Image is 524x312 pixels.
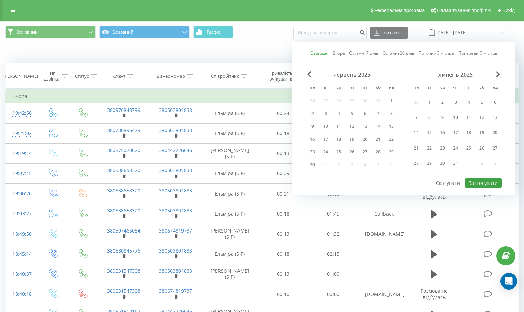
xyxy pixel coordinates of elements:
div: 14 [412,128,421,137]
div: чт 31 лип 2025 р. [449,157,462,170]
td: 00:00 [308,284,358,304]
div: пт 4 лип 2025 р. [462,96,475,108]
div: ср 4 черв 2025 р. [332,108,345,119]
div: пн 16 черв 2025 р. [306,134,319,144]
div: 6 [490,98,499,107]
a: 380503801833 [159,167,192,173]
div: пн 2 черв 2025 р. [306,108,319,119]
div: 22 [425,144,434,153]
abbr: понеділок [411,83,421,93]
a: 380730896479 [107,127,140,133]
div: 24 [321,148,330,157]
div: пт 27 черв 2025 р. [358,147,372,157]
input: Пошук за номером [293,27,367,39]
div: 30 [308,160,317,169]
div: 18:49:50 [12,227,30,241]
a: 380503801833 [159,207,192,214]
div: вт 10 черв 2025 р. [319,121,332,132]
div: 30 [438,159,447,168]
div: 24 [451,144,460,153]
div: 18 [334,135,343,144]
a: Поточний місяць [419,50,454,56]
div: 19:42:50 [12,106,30,120]
div: нд 1 черв 2025 р. [385,96,398,106]
div: Тип дзвінка [44,70,60,82]
div: вт 1 лип 2025 р. [423,96,436,108]
div: сб 21 черв 2025 р. [372,134,385,144]
div: 22 [387,135,396,144]
button: Графік [193,26,233,38]
abbr: середа [437,83,448,93]
abbr: субота [477,83,487,93]
a: Останні 30 днів [383,50,414,56]
td: 00:13 [258,264,308,284]
div: нд 8 черв 2025 р. [385,108,398,119]
span: Реферальна програма [374,8,425,13]
div: 26 [477,144,486,153]
div: сб 5 лип 2025 р. [475,96,488,108]
div: 5 [347,109,356,118]
div: Співробітник [211,73,239,79]
abbr: понеділок [307,83,318,93]
div: сб 14 черв 2025 р. [372,121,385,132]
div: 21 [374,135,383,144]
div: 27 [361,148,369,157]
a: 380442226646 [159,147,192,153]
div: сб 19 лип 2025 р. [475,126,488,139]
div: 19 [347,135,356,144]
a: 380631547308 [107,267,140,274]
abbr: середа [334,83,344,93]
div: чт 19 черв 2025 р. [345,134,358,144]
abbr: п’ятниця [360,83,370,93]
div: 19:06:26 [12,187,30,200]
a: 380674819737 [159,287,192,294]
div: ср 2 лип 2025 р. [436,96,449,108]
div: 17 [451,128,460,137]
div: нд 13 лип 2025 р. [488,111,502,124]
div: 19:03:27 [12,207,30,220]
a: 380674819737 [159,227,192,234]
div: чт 5 черв 2025 р. [345,108,358,119]
div: 16 [308,135,317,144]
td: 00:24 [258,103,308,123]
div: 9 [438,113,447,122]
td: [PERSON_NAME] (SIP) [202,224,258,244]
td: Ельміра (SIP) [202,244,258,264]
div: 20 [490,128,499,137]
span: Графік [207,30,220,35]
a: 380638658320 [107,167,140,173]
div: 18 [464,128,473,137]
div: 25 [334,148,343,157]
td: Ельміра (SIP) [202,163,258,183]
div: пн 30 черв 2025 р. [306,160,319,170]
div: ср 23 лип 2025 р. [436,142,449,154]
div: ср 18 черв 2025 р. [332,134,345,144]
div: ср 16 лип 2025 р. [436,126,449,139]
div: чт 10 лип 2025 р. [449,111,462,124]
td: 01:45 [308,204,358,224]
div: вт 8 лип 2025 р. [423,111,436,124]
a: Вчора [333,50,345,56]
div: чт 3 лип 2025 р. [449,96,462,108]
div: ср 30 лип 2025 р. [436,157,449,170]
button: Основний [5,26,96,38]
div: пт 11 лип 2025 р. [462,111,475,124]
div: ср 25 черв 2025 р. [332,147,345,157]
div: 23 [308,148,317,157]
div: пн 14 лип 2025 р. [410,126,423,139]
abbr: неділя [490,83,500,93]
a: 380503801833 [159,267,192,274]
abbr: субота [373,83,383,93]
span: Основний [17,29,38,35]
abbr: четвер [450,83,461,93]
td: Ельміра (SIP) [202,184,258,204]
div: пт 6 черв 2025 р. [358,108,372,119]
td: Вчора [6,89,519,103]
div: вт 22 лип 2025 р. [423,142,436,154]
div: 27 [490,144,499,153]
div: 15 [387,122,396,131]
div: 11 [464,113,473,122]
div: 12 [347,122,356,131]
button: Скасувати [432,178,464,188]
a: 380507465054 [107,227,140,234]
